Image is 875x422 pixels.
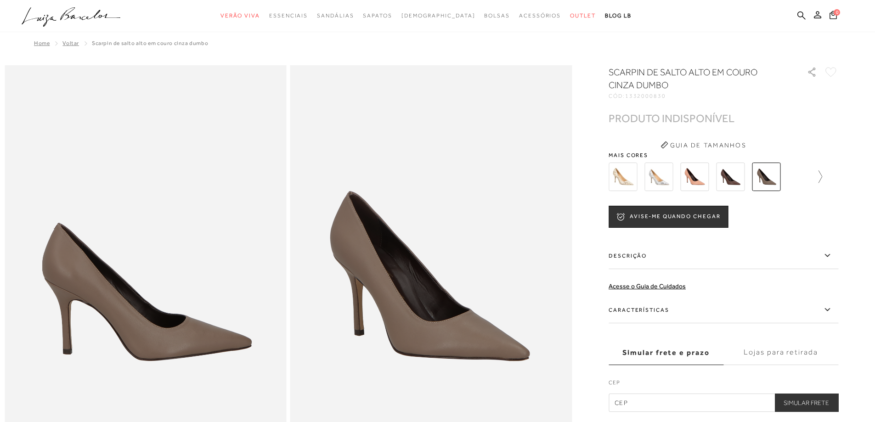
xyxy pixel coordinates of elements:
label: CEP [609,378,838,391]
a: BLOG LB [605,7,632,24]
span: Sandálias [317,12,354,19]
input: CEP [609,394,838,412]
span: 0 [834,9,840,16]
img: SCARPIN DE SALTO ALTO EM COBRA METALIZADA OURO [609,163,637,191]
span: Acessórios [519,12,561,19]
a: categoryNavScreenReaderText [317,7,354,24]
span: SCARPIN DE SALTO ALTO EM COURO CINZA DUMBO [92,40,208,46]
a: categoryNavScreenReaderText [484,7,510,24]
span: Essenciais [269,12,308,19]
span: 1332000830 [625,93,666,99]
a: categoryNavScreenReaderText [269,7,308,24]
label: Simular frete e prazo [609,340,723,365]
span: BLOG LB [605,12,632,19]
button: 0 [827,10,840,23]
span: [DEMOGRAPHIC_DATA] [401,12,475,19]
span: Verão Viva [220,12,260,19]
a: noSubCategoriesText [401,7,475,24]
button: Simular Frete [774,394,838,412]
div: PRODUTO INDISPONÍVEL [609,113,734,123]
label: Descrição [609,242,838,269]
a: categoryNavScreenReaderText [570,7,596,24]
span: Bolsas [484,12,510,19]
a: categoryNavScreenReaderText [519,7,561,24]
a: categoryNavScreenReaderText [220,7,260,24]
img: SCARPIN DE SALTO ALTO EM COURO CINZA DUMBO [752,163,780,191]
img: SCARPIN DE SALTO ALTO EM COURO CAFÉ [716,163,745,191]
label: Características [609,297,838,323]
label: Lojas para retirada [723,340,838,365]
a: Acesse o Guia de Cuidados [609,282,686,290]
a: Voltar [62,40,79,46]
span: Mais cores [609,152,838,158]
span: Sapatos [363,12,392,19]
a: Home [34,40,50,46]
button: AVISE-ME QUANDO CHEGAR [609,206,728,228]
img: SCARPIN DE SALTO ALTO EM COBRA METALIZADA PRATA [644,163,673,191]
img: SCARPIN DE SALTO ALTO EM COURO BEGE BLUSH [680,163,709,191]
span: Outlet [570,12,596,19]
div: CÓD: [609,93,792,99]
h1: SCARPIN DE SALTO ALTO EM COURO CINZA DUMBO [609,66,781,91]
button: Guia de Tamanhos [657,138,749,152]
a: categoryNavScreenReaderText [363,7,392,24]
